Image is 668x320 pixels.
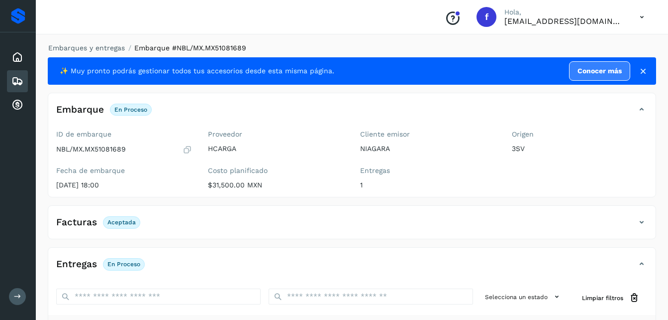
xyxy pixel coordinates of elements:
[7,94,28,116] div: Cuentas por cobrar
[208,181,344,189] p: $31,500.00 MXN
[48,256,656,281] div: EntregasEn proceso
[7,46,28,68] div: Inicio
[56,130,192,139] label: ID de embarque
[56,217,97,228] h4: Facturas
[107,219,136,226] p: Aceptada
[134,44,246,52] span: Embarque #NBL/MX.MX51081689
[114,106,147,113] p: En proceso
[569,61,630,81] a: Conocer más
[512,145,648,153] p: 3SV
[360,181,496,189] p: 1
[107,261,140,268] p: En proceso
[56,104,104,116] h4: Embarque
[56,145,126,154] p: NBL/MX.MX51081689
[48,101,656,126] div: EmbarqueEn proceso
[360,166,496,175] label: Entregas
[504,8,624,16] p: Hola,
[48,44,125,52] a: Embarques y entregas
[360,145,496,153] p: NIAGARA
[582,294,623,303] span: Limpiar filtros
[481,289,566,305] button: Selecciona un estado
[56,259,97,270] h4: Entregas
[360,130,496,139] label: Cliente emisor
[48,43,656,53] nav: breadcrumb
[56,181,192,189] p: [DATE] 18:00
[574,289,648,307] button: Limpiar filtros
[208,130,344,139] label: Proveedor
[504,16,624,26] p: facturacion@hcarga.com
[512,130,648,139] label: Origen
[7,70,28,92] div: Embarques
[208,166,344,175] label: Costo planificado
[60,66,334,76] span: ✨ Muy pronto podrás gestionar todos tus accesorios desde esta misma página.
[208,145,344,153] p: HCARGA
[56,166,192,175] label: Fecha de embarque
[48,214,656,239] div: FacturasAceptada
